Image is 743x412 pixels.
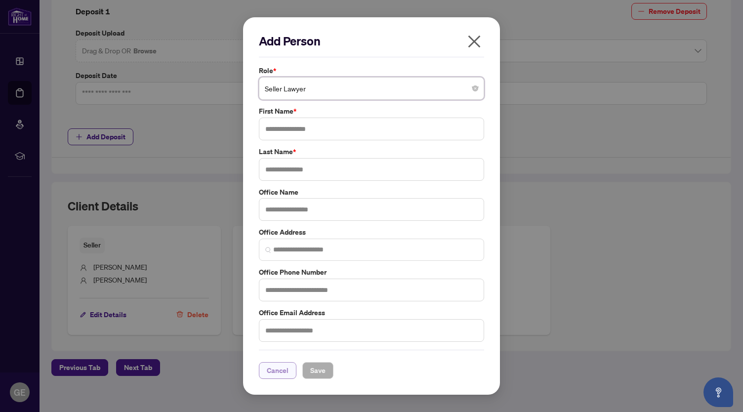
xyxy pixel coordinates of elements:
span: close [466,34,482,49]
span: close-circle [472,85,478,91]
button: Cancel [259,362,296,379]
label: First Name [259,106,484,117]
label: Office Name [259,187,484,198]
label: Office Email Address [259,307,484,318]
label: Last Name [259,146,484,157]
button: Save [302,362,333,379]
img: search_icon [265,247,271,253]
label: Office Phone Number [259,267,484,278]
label: Office Address [259,227,484,238]
h2: Add Person [259,33,484,49]
span: Seller Lawyer [265,79,478,98]
button: Open asap [703,377,733,407]
label: Role [259,65,484,76]
span: Cancel [267,363,289,378]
